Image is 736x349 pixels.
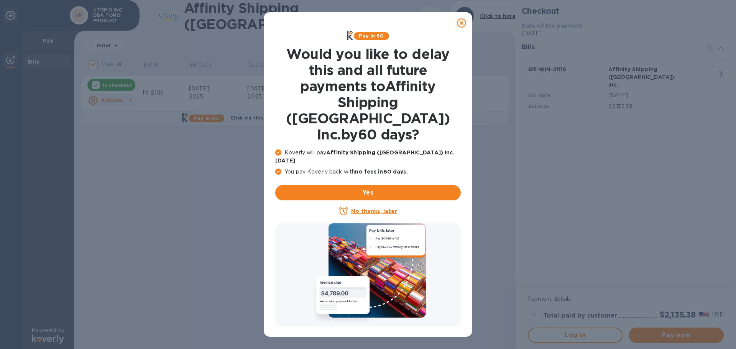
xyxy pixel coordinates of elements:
[275,185,461,200] button: Yes
[281,188,455,197] span: Yes
[355,169,407,175] b: no fees in 60 days .
[275,46,461,143] h1: Would you like to delay this and all future payments to Affinity Shipping ([GEOGRAPHIC_DATA]) Inc...
[275,149,455,164] b: Affinity Shipping ([GEOGRAPHIC_DATA]) Inc. [DATE]
[275,149,461,165] p: Koverly will pay
[275,168,461,176] p: You pay Koverly back with
[359,33,384,39] b: Pay in 60
[351,208,397,214] u: No thanks, later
